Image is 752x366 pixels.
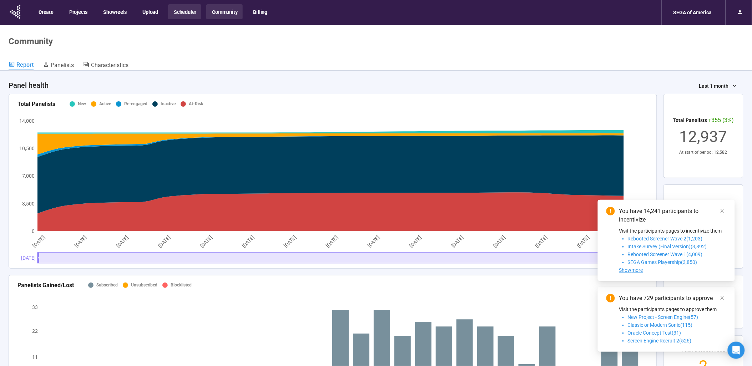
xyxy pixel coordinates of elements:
[720,295,725,300] span: close
[576,234,590,249] tspan: [DATE]
[168,4,201,19] button: Scheduler
[628,338,692,344] span: Screen Engine Recruit 2(526)
[241,234,255,249] tspan: [DATE]
[189,101,203,107] div: At-Risk
[628,330,681,336] span: Oracle Concept Test(31)
[534,234,549,249] tspan: [DATE]
[97,4,132,19] button: Showreels
[22,200,35,206] tspan: 3,500
[619,305,726,313] p: Visit the participants pages to approve them
[450,234,465,249] tspan: [DATE]
[91,62,128,68] span: Characteristics
[19,146,35,151] tspan: 10,500
[9,80,49,90] h4: Panel health
[9,61,34,70] a: Report
[83,61,128,70] a: Characteristics
[43,61,74,70] a: Panelists
[31,234,46,249] tspan: [DATE]
[16,61,34,68] span: Report
[19,118,35,124] tspan: 14,000
[699,82,729,90] span: Last 1 month
[137,4,163,19] button: Upload
[64,4,92,19] button: Projects
[199,234,213,249] tspan: [DATE]
[628,259,697,265] span: SEGA Games Playership(3,850)
[17,281,74,290] div: Panelists Gained/Lost
[206,4,242,19] button: Community
[628,244,707,249] span: Intake Survey (Final Version)(3,892)
[628,322,693,328] span: Classic or Modern Sonic(115)
[619,267,643,273] span: Showmore
[32,228,35,234] tspan: 0
[367,234,381,249] tspan: [DATE]
[628,251,703,257] span: Rebooted Screener Wave 1(4,009)
[32,304,38,310] tspan: 33
[669,6,716,19] div: SEGA of America
[17,100,55,108] div: Total Panelists
[74,234,88,249] tspan: [DATE]
[720,208,725,213] span: close
[248,4,273,19] button: Billing
[51,62,74,68] span: Panelists
[492,234,506,249] tspan: [DATE]
[124,101,147,107] div: Re-engaged
[99,101,111,107] div: Active
[673,149,734,156] div: At start of period: 12,582
[685,286,723,294] div: Total Subscribed
[673,117,707,123] span: Total Panelists
[157,234,171,249] tspan: [DATE]
[325,234,339,249] tspan: [DATE]
[619,227,726,235] p: Visit the participants pages to incentivize them
[131,282,157,289] div: Unsubscribed
[32,354,38,360] tspan: 11
[693,80,743,92] button: Last 1 month
[728,342,745,359] div: Open Intercom Messenger
[628,236,703,242] span: Rebooted Screener Wave 2(1,203)
[606,207,615,215] span: exclamation-circle
[171,282,192,289] div: Blocklisted
[619,207,726,224] div: You have 14,241 participants to incentivize
[33,4,59,19] button: Create
[96,282,118,289] div: Subscribed
[32,328,38,334] tspan: 22
[161,101,176,107] div: Inactive
[9,36,53,46] h1: Community
[708,117,734,123] span: +355 (3%)
[115,234,130,249] tspan: [DATE]
[673,124,734,149] div: 12,937
[628,314,698,320] span: New Project - Screen Engine(57)
[409,234,423,249] tspan: [DATE]
[283,234,297,249] tspan: [DATE]
[606,294,615,303] span: exclamation-circle
[78,101,86,107] div: New
[619,294,726,303] div: You have 729 participants to approve
[22,173,35,179] tspan: 7,000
